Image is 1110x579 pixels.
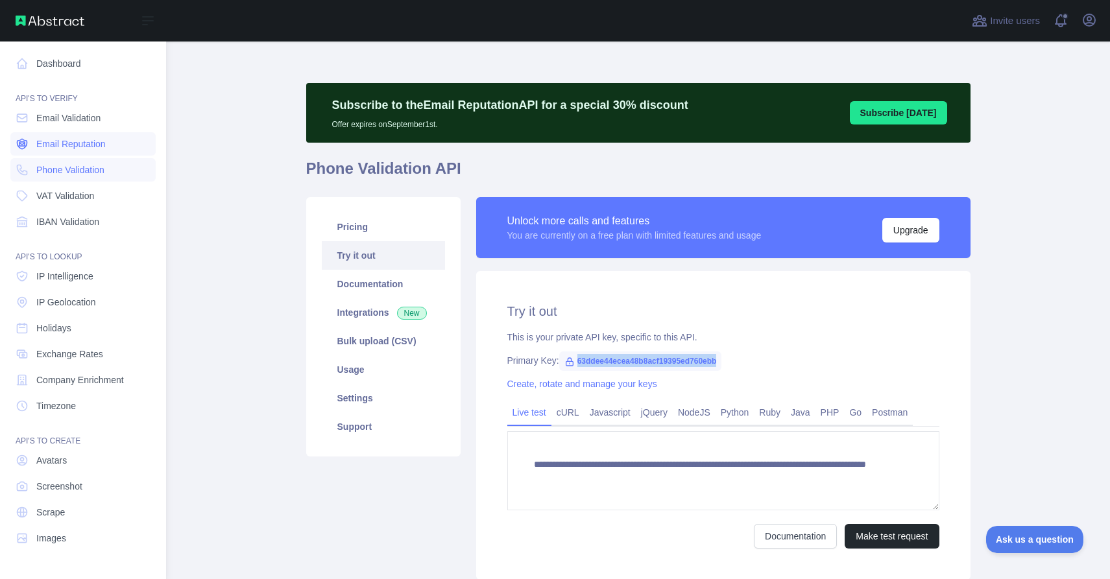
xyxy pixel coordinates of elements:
[815,402,845,423] a: PHP
[36,373,124,386] span: Company Enrichment
[332,96,688,114] p: Subscribe to the Email Reputation API for a special 30 % discount
[850,101,947,124] button: Subscribe [DATE]
[507,229,762,242] div: You are currently on a free plan with limited features and usage
[10,78,156,104] div: API'S TO VERIFY
[10,368,156,392] a: Company Enrichment
[559,351,722,371] span: 63ddee44ecea48b8acf19395ed760ebb
[673,402,716,423] a: NodeJS
[10,52,156,75] a: Dashboard
[10,290,156,314] a: IP Geolocation
[36,399,76,412] span: Timezone
[322,412,445,441] a: Support
[507,402,551,423] a: Live test
[585,402,636,423] a: Javascript
[10,526,156,550] a: Images
[969,10,1043,31] button: Invite users
[10,184,156,207] a: VAT Validation
[36,322,71,335] span: Holidays
[36,532,66,545] span: Images
[10,210,156,233] a: IBAN Validation
[10,106,156,130] a: Email Validation
[10,316,156,340] a: Holidays
[36,454,67,467] span: Avatars
[322,298,445,327] a: Integrations New
[551,402,585,423] a: cURL
[36,296,96,309] span: IP Geolocation
[36,215,99,228] span: IBAN Validation
[10,475,156,498] a: Screenshot
[882,218,939,242] button: Upgrade
[322,270,445,298] a: Documentation
[10,501,156,524] a: Scrape
[10,449,156,472] a: Avatars
[990,14,1040,29] span: Invite users
[322,213,445,241] a: Pricing
[10,342,156,366] a: Exchange Rates
[16,16,84,26] img: Abstract API
[322,384,445,412] a: Settings
[10,394,156,418] a: Timezone
[332,114,688,130] p: Offer expires on September 1st.
[36,112,101,124] span: Email Validation
[36,189,94,202] span: VAT Validation
[786,402,815,423] a: Java
[306,158,971,189] h1: Phone Validation API
[754,402,786,423] a: Ruby
[507,354,939,367] div: Primary Key:
[986,526,1084,553] iframe: Toggle Customer Support
[36,270,93,283] span: IP Intelligence
[322,327,445,355] a: Bulk upload (CSV)
[845,524,939,549] button: Make test request
[10,420,156,446] div: API'S TO CREATE
[36,348,103,360] span: Exchange Rates
[10,236,156,262] div: API'S TO LOOKUP
[36,163,104,176] span: Phone Validation
[867,402,913,423] a: Postman
[10,265,156,288] a: IP Intelligence
[322,355,445,384] a: Usage
[636,402,673,423] a: jQuery
[36,506,65,519] span: Scrape
[397,307,427,320] span: New
[507,213,762,229] div: Unlock more calls and features
[507,379,657,389] a: Create, rotate and manage your keys
[716,402,754,423] a: Python
[322,241,445,270] a: Try it out
[507,302,939,320] h2: Try it out
[754,524,837,549] a: Documentation
[10,132,156,156] a: Email Reputation
[10,158,156,182] a: Phone Validation
[844,402,867,423] a: Go
[36,137,106,150] span: Email Reputation
[36,480,82,493] span: Screenshot
[507,331,939,344] div: This is your private API key, specific to this API.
